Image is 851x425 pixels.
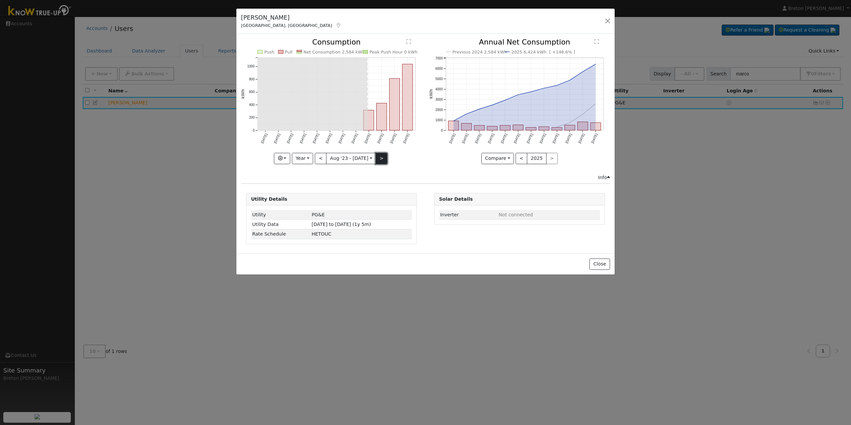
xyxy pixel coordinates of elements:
[435,67,443,70] text: 6000
[581,70,584,73] circle: onclick=""
[577,122,588,130] rect: onclick=""
[500,126,510,131] rect: onclick=""
[251,220,310,229] td: Utility Data
[251,229,310,239] td: Rate Schedule
[249,77,255,81] text: 800
[241,89,245,99] text: kWh
[513,125,523,130] rect: onclick=""
[335,23,341,28] a: Map
[479,38,570,46] text: Annual Net Consumption
[286,133,294,144] text: [DATE]
[594,63,597,65] circle: onclick=""
[577,133,585,144] text: [DATE]
[326,153,376,164] button: Aug '23 - [DATE]
[312,231,331,237] span: X
[312,222,371,227] span: [DATE] to [DATE] (1y 5m)
[390,79,400,131] rect: onclick=""
[555,126,558,129] circle: onclick=""
[403,64,413,130] rect: onclick=""
[251,196,287,202] strong: Utility Details
[513,133,521,144] text: [DATE]
[312,133,320,144] text: [DATE]
[338,133,345,144] text: [DATE]
[551,128,562,130] rect: onclick=""
[285,50,293,54] text: Pull
[364,133,371,144] text: [DATE]
[364,110,374,131] rect: onclick=""
[448,133,456,144] text: [DATE]
[568,79,571,82] circle: onclick=""
[260,133,268,144] text: [DATE]
[249,90,255,94] text: 600
[461,133,469,144] text: [DATE]
[526,128,536,131] rect: onclick=""
[406,39,411,44] text: 
[590,123,601,130] rect: onclick=""
[435,118,443,122] text: 1000
[589,259,610,270] button: Close
[435,108,443,112] text: 2000
[543,87,545,90] circle: onclick=""
[377,133,384,144] text: [DATE]
[315,153,326,164] button: <
[516,153,527,164] button: <
[429,89,433,99] text: kWh
[435,56,443,60] text: 7000
[441,129,443,132] text: 0
[251,210,310,220] td: Utility
[568,122,571,124] circle: onclick=""
[594,102,597,105] circle: onclick=""
[435,77,443,81] text: 5000
[241,13,341,22] h5: [PERSON_NAME]
[247,65,255,68] text: 1000
[564,125,575,131] rect: onclick=""
[564,133,572,144] text: [DATE]
[598,174,610,181] div: Info
[594,39,599,44] text: 
[448,121,458,130] rect: onclick=""
[249,103,255,107] text: 400
[526,133,534,144] text: [DATE]
[253,129,255,132] text: 0
[527,153,547,164] button: 2025
[500,133,508,144] text: [DATE]
[351,133,358,144] text: [DATE]
[539,133,547,144] text: [DATE]
[370,50,418,54] text: Peak Push Hour 0 kWh
[539,127,549,131] rect: onclick=""
[499,212,533,217] span: ID: null, authorized: None
[474,133,482,144] text: [DATE]
[249,116,255,120] text: 200
[403,133,410,144] text: [DATE]
[555,84,558,87] circle: onclick=""
[377,103,387,131] rect: onclick=""
[461,124,471,131] rect: onclick=""
[292,153,313,164] button: Year
[435,87,443,91] text: 4000
[581,113,584,116] circle: onclick=""
[474,126,484,131] rect: onclick=""
[511,50,575,54] text: 2025 6,424 kWh [ +148.6% ]
[312,38,361,46] text: Consumption
[487,126,497,130] rect: onclick=""
[264,50,275,54] text: Push
[435,98,443,101] text: 3000
[504,99,506,102] circle: onclick=""
[241,23,332,28] span: [GEOGRAPHIC_DATA], [GEOGRAPHIC_DATA]
[465,113,468,115] circle: onclick=""
[452,50,507,54] text: Previous 2024 2,584 kWh
[325,133,332,144] text: [DATE]
[530,91,532,93] circle: onclick=""
[590,133,598,144] text: [DATE]
[439,196,473,202] strong: Solar Details
[376,153,387,164] button: >
[481,153,514,164] button: Compare
[299,133,307,144] text: [DATE]
[487,133,495,144] text: [DATE]
[552,133,559,144] text: [DATE]
[273,133,281,144] text: [DATE]
[390,133,397,144] text: [DATE]
[312,212,325,217] span: ID: 17012638, authorized: 06/30/25
[439,210,498,220] td: Inverter
[517,93,519,96] circle: onclick=""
